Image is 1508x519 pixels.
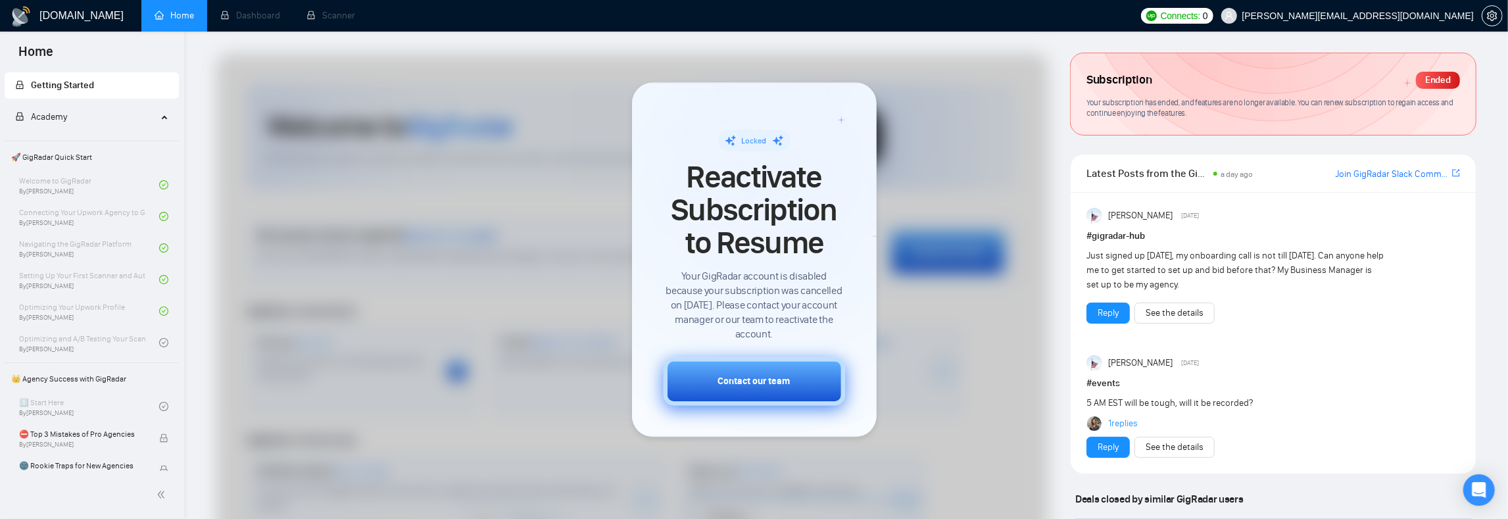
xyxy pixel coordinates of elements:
[1086,165,1209,182] span: Latest Posts from the GigRadar Community
[1086,355,1102,371] img: Anisuzzaman Khan
[1146,306,1204,320] a: See the details
[1108,356,1173,370] span: [PERSON_NAME]
[1452,168,1460,178] span: export
[159,275,168,284] span: check-circle
[159,307,168,316] span: check-circle
[1452,167,1460,180] a: export
[1181,357,1199,369] span: [DATE]
[1086,376,1460,391] h1: # events
[159,243,168,253] span: check-circle
[157,488,170,501] span: double-left
[1086,97,1453,118] span: Your subscription has ended, and features are no longer available. You can renew subscription to ...
[1161,9,1200,23] span: Connects:
[1098,440,1119,455] a: Reply
[1108,417,1138,430] a: 1replies
[1146,11,1157,21] img: upwork-logo.png
[19,459,145,472] span: 🌚 Rookie Traps for New Agencies
[1134,437,1215,458] button: See the details
[19,441,145,449] span: By [PERSON_NAME]
[1086,229,1460,243] h1: # gigradar-hub
[159,465,168,474] span: lock
[155,10,194,21] a: homeHome
[1087,416,1102,431] img: Korlan
[31,80,94,91] span: Getting Started
[742,136,767,145] span: Locked
[1482,5,1503,26] button: setting
[1098,306,1119,320] a: Reply
[5,72,179,99] li: Getting Started
[664,269,845,341] span: Your GigRadar account is disabled because your subscription was cancelled on [DATE]. Please conta...
[8,42,64,70] span: Home
[6,144,178,170] span: 🚀 GigRadar Quick Start
[6,366,178,392] span: 👑 Agency Success with GigRadar
[1463,474,1495,506] div: Open Intercom Messenger
[718,374,790,388] div: Contact our team
[19,428,145,441] span: ⛔ Top 3 Mistakes of Pro Agencies
[1086,208,1102,224] img: Anisuzzaman Khan
[31,111,67,122] span: Academy
[159,402,168,411] span: check-circle
[159,180,168,189] span: check-circle
[1203,9,1208,23] span: 0
[1108,209,1173,223] span: [PERSON_NAME]
[1086,69,1152,91] span: Subscription
[15,111,67,122] span: Academy
[1086,303,1130,324] button: Reply
[1225,11,1234,20] span: user
[15,112,24,121] span: lock
[1086,437,1130,458] button: Reply
[159,212,168,221] span: check-circle
[15,80,24,89] span: lock
[159,338,168,347] span: check-circle
[159,433,168,443] span: lock
[1482,11,1502,21] span: setting
[1070,487,1248,510] span: Deals closed by similar GigRadar users
[1146,440,1204,455] a: See the details
[1134,303,1215,324] button: See the details
[1086,396,1385,410] div: 5 AM EST will be tough, will it be recorded?
[1086,249,1385,292] div: Just signed up [DATE], my onboarding call is not till [DATE]. Can anyone help me to get started t...
[1181,210,1199,222] span: [DATE]
[1416,72,1460,89] div: Ended
[664,357,845,405] button: Contact our team
[1336,167,1449,182] a: Join GigRadar Slack Community
[1482,11,1503,21] a: setting
[1221,170,1253,179] span: a day ago
[664,161,845,260] span: Reactivate Subscription to Resume
[11,6,32,27] img: logo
